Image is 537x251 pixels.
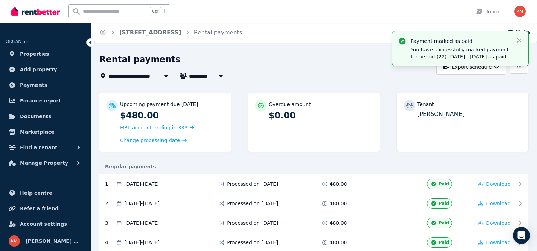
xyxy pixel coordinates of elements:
a: Add property [6,62,85,77]
a: Account settings [6,217,85,231]
h1: Rental payments [99,54,181,65]
span: Payments [20,81,47,89]
span: Download [486,181,511,187]
p: You have successfully marked payment for period (22) [DATE] - [DATE] as paid. [411,46,510,60]
span: [DATE] - [DATE] [124,180,160,188]
button: Help [507,28,530,37]
div: Regular payments [99,163,528,170]
span: Add property [20,65,57,74]
span: Processed on [DATE] [227,200,278,207]
span: 480.00 [330,180,347,188]
p: Upcoming payment due [DATE] [120,101,198,108]
span: Finance report [20,96,61,105]
div: 3 [105,218,116,228]
span: Download [486,240,511,245]
span: k [164,9,166,14]
a: Finance report [6,94,85,108]
a: Payments [6,78,85,92]
a: Rental payments [194,29,242,36]
button: Find a tenant [6,140,85,155]
span: Processed on [DATE] [227,239,278,246]
p: $0.00 [269,110,373,121]
span: Change processing date [120,137,180,144]
button: Export schedule [436,59,506,75]
button: Download [478,219,511,227]
div: Open Intercom Messenger [513,227,530,244]
span: [PERSON_NAME] & [PERSON_NAME] [26,237,82,245]
span: Documents [20,112,51,121]
a: Marketplace [6,125,85,139]
span: Download [486,201,511,206]
p: [PERSON_NAME] [417,110,521,118]
p: $480.00 [120,110,224,121]
span: Properties [20,50,49,58]
span: [DATE] - [DATE] [124,239,160,246]
span: 480.00 [330,200,347,207]
a: Refer a friend [6,201,85,216]
span: Ctrl [150,7,161,16]
span: Paid [439,181,449,187]
div: 1 [105,179,116,189]
span: Find a tenant [20,143,57,152]
button: Download [478,200,511,207]
span: Download [486,220,511,226]
a: Help centre [6,186,85,200]
span: Paid [439,220,449,226]
p: Overdue amount [269,101,311,108]
a: Properties [6,47,85,61]
span: [DATE] - [DATE] [124,219,160,227]
a: Change processing date [120,137,187,144]
button: Download [478,239,511,246]
a: [STREET_ADDRESS] [119,29,181,36]
span: Refer a friend [20,204,59,213]
span: Paid [439,240,449,245]
span: Paid [439,201,449,206]
span: Processed on [DATE] [227,180,278,188]
span: Manage Property [20,159,68,167]
span: ORGANISE [6,39,28,44]
nav: Breadcrumb [91,23,251,43]
div: 4 [105,237,116,248]
button: Manage Property [6,156,85,170]
p: Payment marked as paid. [411,38,510,45]
div: Inbox [475,8,500,15]
span: Marketplace [20,128,54,136]
img: Karen & Michael Greenfield [9,235,20,247]
span: Processed on [DATE] [227,219,278,227]
div: 2 [105,198,116,209]
span: 480.00 [330,219,347,227]
span: 480.00 [330,239,347,246]
img: RentBetter [11,6,60,17]
button: Download [478,180,511,188]
span: Account settings [20,220,67,228]
img: Karen & Michael Greenfield [514,6,526,17]
span: Help centre [20,189,53,197]
p: Tenant [417,101,434,108]
span: MBL account ending in 383 [120,125,188,130]
a: Documents [6,109,85,123]
span: [DATE] - [DATE] [124,200,160,207]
